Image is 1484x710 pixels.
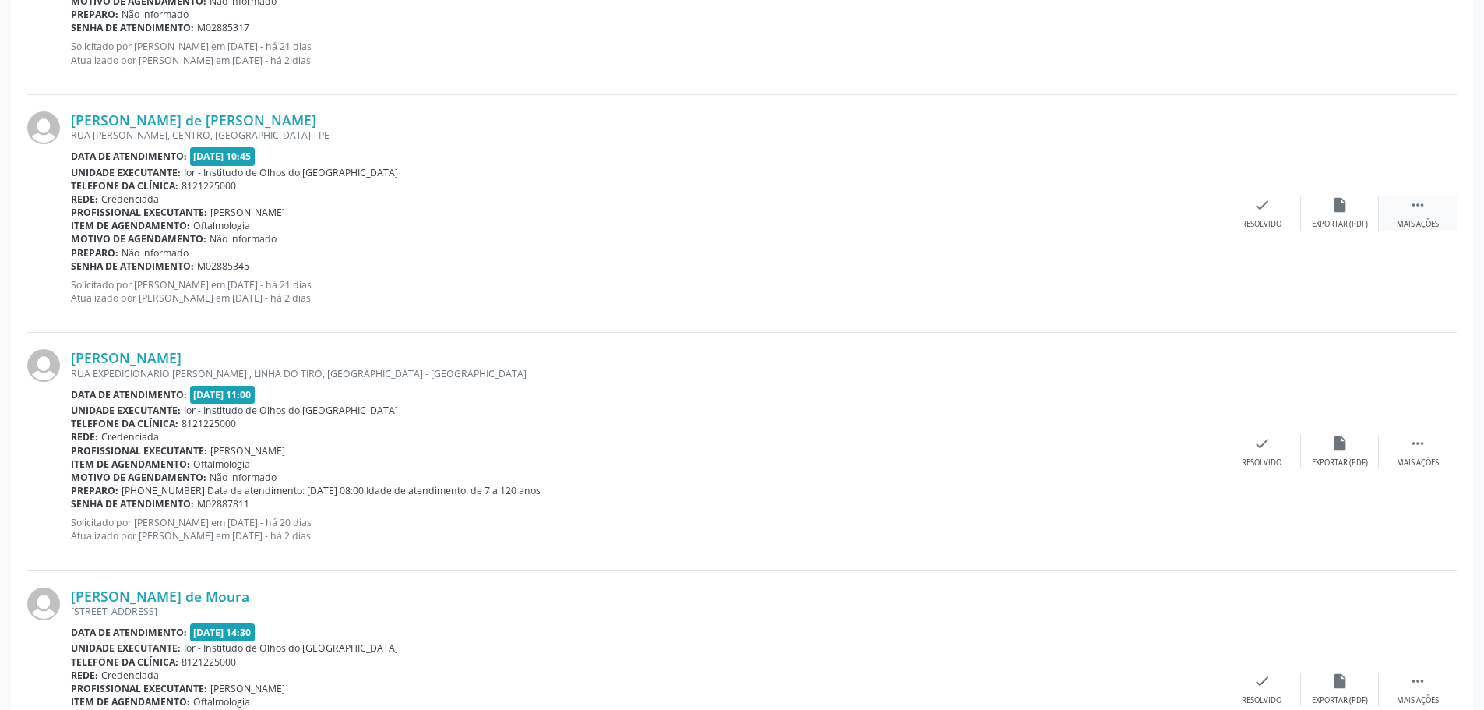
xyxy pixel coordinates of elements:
[1331,196,1348,214] i: insert_drive_file
[193,219,250,232] span: Oftalmologia
[71,695,190,708] b: Item de agendamento:
[193,695,250,708] span: Oftalmologia
[27,111,60,144] img: img
[1397,457,1439,468] div: Mais ações
[190,147,256,165] span: [DATE] 10:45
[1331,673,1348,690] i: insert_drive_file
[1242,695,1281,706] div: Resolvido
[122,484,541,497] span: [PHONE_NUMBER] Data de atendimento: [DATE] 08:00 Idade de atendimento: de 7 a 120 anos
[101,669,159,682] span: Credenciada
[184,641,398,655] span: Ior - Institudo de Olhos do [GEOGRAPHIC_DATA]
[71,404,181,417] b: Unidade executante:
[71,40,1223,66] p: Solicitado por [PERSON_NAME] em [DATE] - há 21 dias Atualizado por [PERSON_NAME] em [DATE] - há 2...
[71,430,98,443] b: Rede:
[190,623,256,641] span: [DATE] 14:30
[71,206,207,219] b: Profissional executante:
[71,417,178,430] b: Telefone da clínica:
[71,367,1223,380] div: RUA EXPEDICIONARIO [PERSON_NAME] , LINHA DO TIRO, [GEOGRAPHIC_DATA] - [GEOGRAPHIC_DATA]
[210,206,285,219] span: [PERSON_NAME]
[71,21,194,34] b: Senha de atendimento:
[71,484,118,497] b: Preparo:
[71,232,206,245] b: Motivo de agendamento:
[182,655,236,669] span: 8121225000
[27,588,60,620] img: img
[71,457,190,471] b: Item de agendamento:
[1397,695,1439,706] div: Mais ações
[1331,435,1348,452] i: insert_drive_file
[1397,219,1439,230] div: Mais ações
[182,179,236,193] span: 8121225000
[210,682,285,695] span: [PERSON_NAME]
[71,111,316,129] a: [PERSON_NAME] de [PERSON_NAME]
[71,471,206,484] b: Motivo de agendamento:
[71,166,181,179] b: Unidade executante:
[71,278,1223,305] p: Solicitado por [PERSON_NAME] em [DATE] - há 21 dias Atualizado por [PERSON_NAME] em [DATE] - há 2...
[71,669,98,682] b: Rede:
[1253,673,1271,690] i: check
[71,150,187,163] b: Data de atendimento:
[1253,196,1271,214] i: check
[122,8,189,21] span: Não informado
[27,349,60,382] img: img
[184,166,398,179] span: Ior - Institudo de Olhos do [GEOGRAPHIC_DATA]
[71,588,249,605] a: [PERSON_NAME] de Moura
[210,232,277,245] span: Não informado
[1312,219,1368,230] div: Exportar (PDF)
[71,8,118,21] b: Preparo:
[182,417,236,430] span: 8121225000
[1312,457,1368,468] div: Exportar (PDF)
[1409,435,1426,452] i: 
[71,497,194,510] b: Senha de atendimento:
[71,179,178,193] b: Telefone da clínica:
[190,386,256,404] span: [DATE] 11:00
[1409,196,1426,214] i: 
[1242,219,1281,230] div: Resolvido
[71,388,187,401] b: Data de atendimento:
[71,682,207,695] b: Profissional executante:
[197,497,249,510] span: M02887811
[101,193,159,206] span: Credenciada
[197,260,249,273] span: M02885345
[71,349,182,366] a: [PERSON_NAME]
[1312,695,1368,706] div: Exportar (PDF)
[71,260,194,273] b: Senha de atendimento:
[71,655,178,669] b: Telefone da clínica:
[71,626,187,639] b: Data de atendimento:
[71,193,98,206] b: Rede:
[71,219,190,232] b: Item de agendamento:
[1242,457,1281,468] div: Resolvido
[71,246,118,260] b: Preparo:
[193,457,250,471] span: Oftalmologia
[210,471,277,484] span: Não informado
[71,444,207,457] b: Profissional executante:
[101,430,159,443] span: Credenciada
[122,246,189,260] span: Não informado
[197,21,249,34] span: M02885317
[184,404,398,417] span: Ior - Institudo de Olhos do [GEOGRAPHIC_DATA]
[1253,435,1271,452] i: check
[71,516,1223,542] p: Solicitado por [PERSON_NAME] em [DATE] - há 20 dias Atualizado por [PERSON_NAME] em [DATE] - há 2...
[71,605,1223,618] div: [STREET_ADDRESS]
[71,129,1223,142] div: RUA [PERSON_NAME], CENTRO, [GEOGRAPHIC_DATA] - PE
[210,444,285,457] span: [PERSON_NAME]
[71,641,181,655] b: Unidade executante:
[1409,673,1426,690] i: 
